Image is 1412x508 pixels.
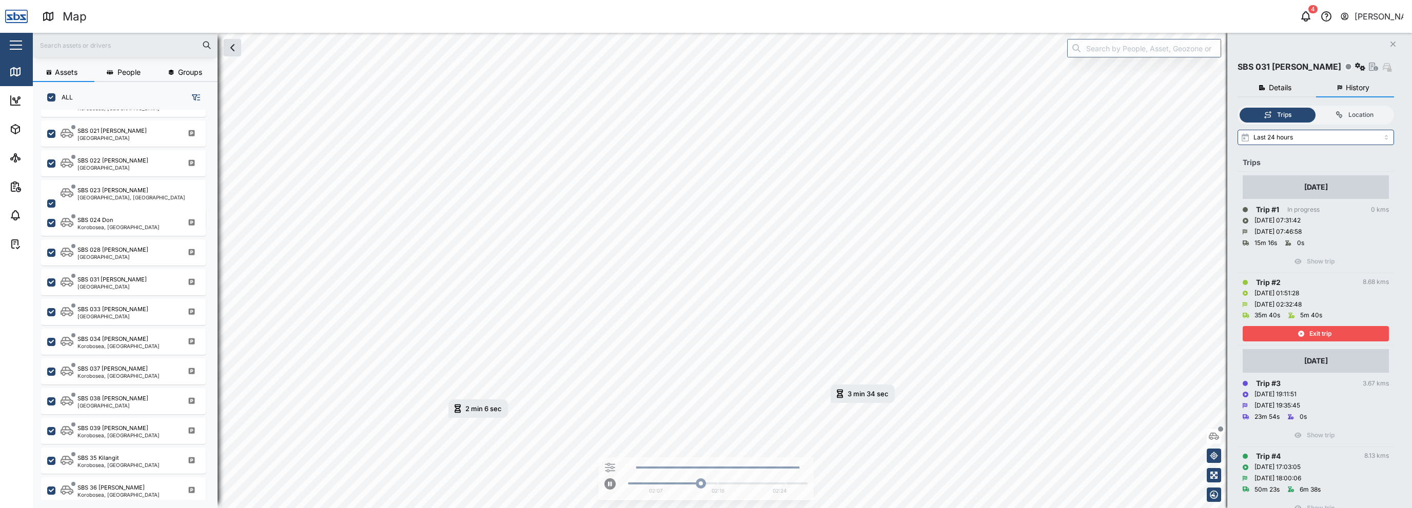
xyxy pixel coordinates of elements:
div: 02:18 [712,487,724,495]
div: Sites [27,152,51,164]
div: [DATE] 18:00:06 [1254,474,1301,483]
div: SBS 36 [PERSON_NAME] [77,483,145,492]
div: SBS 021 [PERSON_NAME] [77,127,147,135]
div: 50m 23s [1254,485,1280,495]
canvas: Map [33,33,1412,508]
div: Korobosea, [GEOGRAPHIC_DATA] [77,373,160,378]
div: Korobosea, [GEOGRAPHIC_DATA] [77,462,160,468]
div: SBS 033 [PERSON_NAME] [77,305,148,314]
div: [GEOGRAPHIC_DATA] [77,254,148,259]
span: People [117,69,141,76]
div: Korobosea, [GEOGRAPHIC_DATA] [77,343,160,349]
div: 0s [1297,238,1304,248]
div: [GEOGRAPHIC_DATA] [77,314,148,319]
input: Search assets or drivers [39,37,211,53]
div: 8.13 kms [1364,451,1389,461]
img: Main Logo [5,5,28,28]
span: Details [1269,84,1291,91]
div: Trips [1243,157,1389,168]
div: SBS 024 Don [77,216,113,225]
div: 6m 38s [1300,485,1321,495]
div: In progress [1287,205,1320,215]
div: [PERSON_NAME] [1355,10,1404,23]
div: SBS 022 [PERSON_NAME] [77,156,148,165]
div: Alarms [27,210,58,221]
input: Select range [1238,130,1394,145]
div: 02:24 [773,487,787,495]
div: Trip # 4 [1256,451,1281,462]
div: [DATE] [1304,181,1328,193]
div: [DATE] 19:11:51 [1254,390,1297,399]
div: SBS 35 Kilangit [77,454,119,462]
div: SBS 031 [PERSON_NAME] [1238,60,1341,73]
div: 8.68 kms [1363,277,1389,287]
div: [GEOGRAPHIC_DATA], [GEOGRAPHIC_DATA] [77,195,185,200]
div: Trip # 3 [1256,378,1281,389]
div: [DATE] 19:35:45 [1254,401,1300,411]
div: Reports [27,181,62,192]
span: Exit trip [1309,327,1331,341]
div: [DATE] 17:03:05 [1254,462,1301,472]
div: Trip # 2 [1256,277,1281,288]
div: 15m 16s [1254,238,1277,248]
div: SBS 037 [PERSON_NAME] [77,364,148,373]
span: Assets [55,69,77,76]
div: 4 [1308,5,1318,13]
div: 02:07 [649,487,663,495]
div: Map [63,8,87,26]
div: 0 kms [1371,205,1389,215]
div: Korobosea, [GEOGRAPHIC_DATA] [77,492,160,497]
div: [GEOGRAPHIC_DATA] [77,403,148,408]
div: SBS 039 [PERSON_NAME] [77,424,148,433]
div: 3.67 kms [1363,379,1389,389]
button: [PERSON_NAME] [1340,9,1404,24]
div: Korobosea, [GEOGRAPHIC_DATA] [77,106,160,111]
div: 2 min 6 sec [465,405,502,412]
div: Assets [27,124,58,135]
div: [GEOGRAPHIC_DATA] [77,165,148,170]
span: Groups [178,69,202,76]
div: Location [1348,110,1374,120]
div: Tasks [27,238,55,250]
div: SBS 034 [PERSON_NAME] [77,335,148,343]
div: [DATE] 07:46:58 [1254,227,1302,237]
div: Korobosea, [GEOGRAPHIC_DATA] [77,225,160,230]
span: History [1346,84,1369,91]
div: 0s [1300,412,1307,422]
div: 5m 40s [1300,311,1322,320]
label: ALL [55,93,73,101]
div: [DATE] 01:51:28 [1254,289,1299,298]
input: Search by People, Asset, Geozone or Place [1067,39,1221,57]
div: SBS 038 [PERSON_NAME] [77,394,148,403]
div: [DATE] [1304,355,1328,367]
button: Exit trip [1243,326,1389,341]
div: 35m 40s [1254,311,1280,320]
div: [GEOGRAPHIC_DATA] [77,284,147,289]
div: 3 min 34 sec [848,391,889,397]
div: grid [41,110,217,500]
div: Map marker [448,399,508,418]
div: Trip # 1 [1256,204,1279,215]
div: 23m 54s [1254,412,1280,422]
div: SBS 031 [PERSON_NAME] [77,275,147,284]
div: [DATE] 02:32:48 [1254,300,1302,310]
div: Map [27,66,50,77]
div: [DATE] 07:31:42 [1254,216,1301,226]
div: [GEOGRAPHIC_DATA] [77,135,147,140]
div: Map marker [831,384,895,403]
div: Dashboard [27,95,73,106]
div: Korobosea, [GEOGRAPHIC_DATA] [77,433,160,438]
div: SBS 028 [PERSON_NAME] [77,246,148,254]
div: Trips [1277,110,1291,120]
div: SBS 023 [PERSON_NAME] [77,186,148,195]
